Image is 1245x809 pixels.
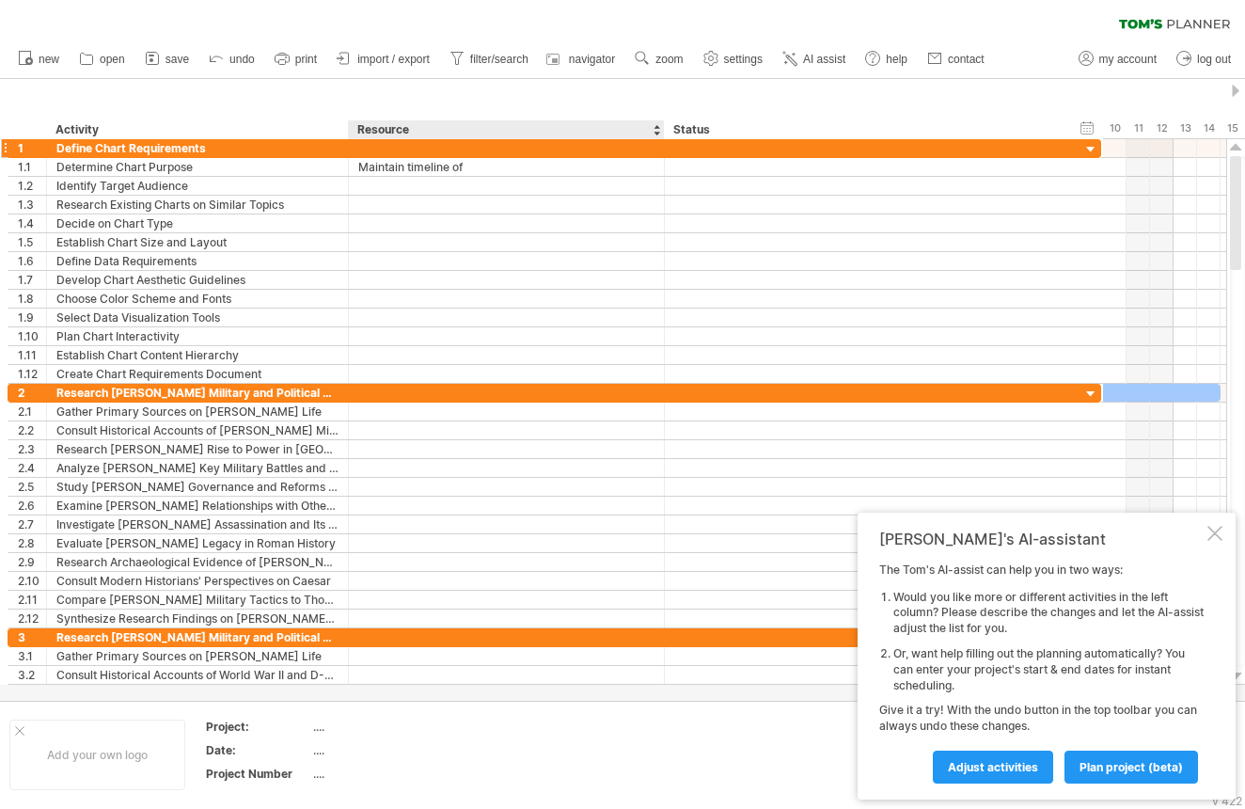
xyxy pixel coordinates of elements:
div: 2.1 [18,403,46,420]
div: Research [PERSON_NAME] Military and Political Success [56,628,339,646]
a: settings [699,47,768,71]
a: Adjust activities [933,751,1053,784]
span: print [295,53,317,66]
div: Research [PERSON_NAME] Rise to Power in [GEOGRAPHIC_DATA] [56,440,339,458]
div: Saturday, 11 October 2025 [1127,119,1150,138]
div: Monday, 13 October 2025 [1174,119,1197,138]
span: open [100,53,125,66]
span: zoom [655,53,683,66]
div: Friday, 10 October 2025 [1103,119,1127,138]
div: .... [313,742,471,758]
div: 1.9 [18,309,46,326]
span: save [165,53,189,66]
div: Create Chart Requirements Document [56,365,339,383]
a: zoom [630,47,688,71]
span: settings [724,53,763,66]
a: navigator [544,47,621,71]
div: Status [673,120,1061,139]
div: Establish Chart Size and Layout [56,233,339,251]
a: print [270,47,323,71]
div: Activity [55,120,338,139]
div: Decide on Chart Type [56,214,339,232]
div: Sunday, 12 October 2025 [1150,119,1174,138]
div: Consult Historical Accounts of [PERSON_NAME] Military Campaigns [56,421,339,439]
div: .... [313,719,471,735]
div: Choose Color Scheme and Fonts [56,290,339,308]
span: undo [229,53,255,66]
span: import / export [357,53,430,66]
a: log out [1172,47,1237,71]
div: 1.8 [18,290,46,308]
div: 1.11 [18,346,46,364]
div: 1 [18,139,46,157]
div: [PERSON_NAME]'s AI-assistant [879,530,1204,548]
div: Analyze [PERSON_NAME] Key Military Battles and Strategies [56,459,339,477]
div: Gather Primary Sources on [PERSON_NAME] Life [56,403,339,420]
div: Consult Historical Accounts of World War II and D-Day [56,666,339,684]
a: import / export [332,47,435,71]
div: 1.7 [18,271,46,289]
a: my account [1074,47,1162,71]
div: Study [PERSON_NAME] Governance and Reforms in [GEOGRAPHIC_DATA] [56,478,339,496]
div: 1.3 [18,196,46,214]
div: Investigate [PERSON_NAME] Assassination and Its Aftermath [56,516,339,533]
div: Consult Modern Historians' Perspectives on Caesar [56,572,339,590]
div: 1.10 [18,327,46,345]
div: Add your own logo [9,720,185,790]
span: filter/search [470,53,528,66]
div: Examine [PERSON_NAME] Relationships with Other [DEMOGRAPHIC_DATA] Leaders [56,497,339,515]
span: AI assist [803,53,845,66]
div: 2.12 [18,610,46,627]
div: Wednesday, 15 October 2025 [1221,119,1244,138]
div: Select Data Visualization Tools [56,309,339,326]
div: 3.1 [18,647,46,665]
div: Define Data Requirements [56,252,339,270]
div: Plan Chart Interactivity [56,327,339,345]
span: plan project (beta) [1080,760,1183,774]
span: my account [1099,53,1157,66]
div: Establish Chart Content Hierarchy [56,346,339,364]
div: 1.5 [18,233,46,251]
div: 1.4 [18,214,46,232]
div: 2.9 [18,553,46,571]
div: 2.4 [18,459,46,477]
a: save [140,47,195,71]
div: Gather Primary Sources on [PERSON_NAME] Life [56,647,339,665]
div: 2.6 [18,497,46,515]
div: 2.7 [18,516,46,533]
a: open [74,47,131,71]
span: new [39,53,59,66]
span: help [886,53,907,66]
a: help [860,47,913,71]
span: Adjust activities [948,760,1038,774]
div: 3.2 [18,666,46,684]
div: 3 [18,628,46,646]
div: 2.11 [18,591,46,609]
span: navigator [569,53,615,66]
span: contact [948,53,985,66]
div: Identify Target Audience [56,177,339,195]
div: v 422 [1212,794,1242,808]
div: 2.3 [18,440,46,458]
div: Research [PERSON_NAME] Military and Political Success [56,384,339,402]
div: 2.8 [18,534,46,552]
div: 1.2 [18,177,46,195]
div: Project: [206,719,309,735]
div: 2.10 [18,572,46,590]
a: filter/search [445,47,534,71]
div: 1.6 [18,252,46,270]
div: 1.12 [18,365,46,383]
div: 1.1 [18,158,46,176]
div: Research Existing Charts on Similar Topics [56,196,339,214]
li: Or, want help filling out the planning automatically? You can enter your project's start & end da... [893,646,1204,693]
div: Maintain timeline of [358,158,654,176]
a: plan project (beta) [1064,751,1198,784]
div: Tuesday, 14 October 2025 [1197,119,1221,138]
div: The Tom's AI-assist can help you in two ways: Give it a try! With the undo button in the top tool... [879,563,1204,783]
a: contact [922,47,990,71]
div: 2 [18,384,46,402]
div: Research Archaeological Evidence of [PERSON_NAME] Conquests [56,553,339,571]
a: undo [204,47,260,71]
div: Define Chart Requirements [56,139,339,157]
li: Would you like more or different activities in the left column? Please describe the changes and l... [893,590,1204,637]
